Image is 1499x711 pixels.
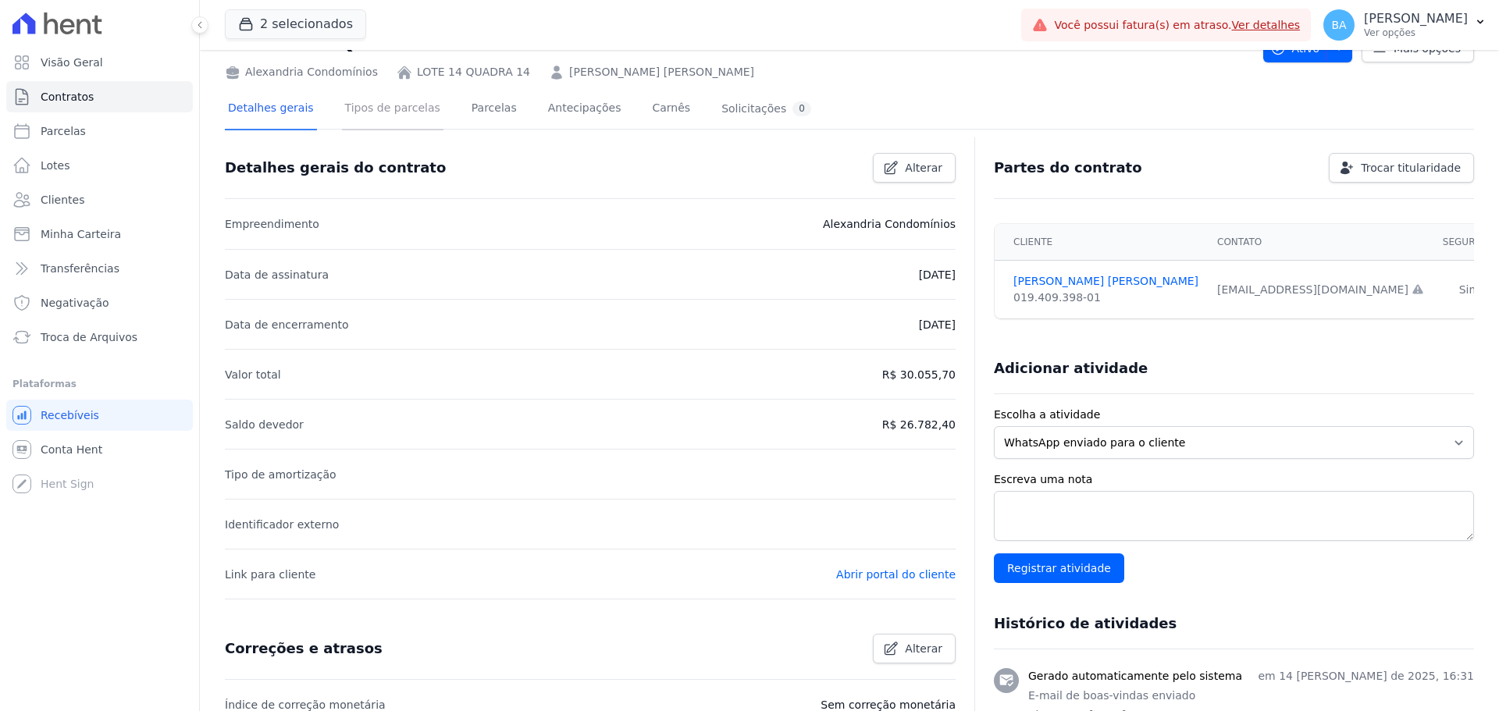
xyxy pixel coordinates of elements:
[41,442,102,457] span: Conta Hent
[1332,20,1347,30] span: BA
[41,123,86,139] span: Parcelas
[225,89,317,130] a: Detalhes gerais
[225,415,304,434] p: Saldo devedor
[41,407,99,423] span: Recebíveis
[6,116,193,147] a: Parcelas
[649,89,693,130] a: Carnês
[6,219,193,250] a: Minha Carteira
[468,89,520,130] a: Parcelas
[994,614,1177,633] h3: Histórico de atividades
[6,47,193,78] a: Visão Geral
[721,101,811,116] div: Solicitações
[873,634,956,663] a: Alterar
[225,9,366,39] button: 2 selecionados
[1054,17,1300,34] span: Você possui fatura(s) em atraso.
[873,153,956,183] a: Alterar
[6,434,193,465] a: Conta Hent
[12,375,187,393] div: Plataformas
[41,261,119,276] span: Transferências
[225,465,336,484] p: Tipo de amortização
[994,158,1142,177] h3: Partes do contrato
[417,64,530,80] a: LOTE 14 QUADRA 14
[6,184,193,215] a: Clientes
[994,407,1474,423] label: Escolha a atividade
[1217,282,1424,298] div: [EMAIL_ADDRESS][DOMAIN_NAME]
[41,192,84,208] span: Clientes
[342,89,443,130] a: Tipos de parcelas
[6,287,193,318] a: Negativação
[225,158,446,177] h3: Detalhes gerais do contrato
[995,224,1208,261] th: Cliente
[6,322,193,353] a: Troca de Arquivos
[1364,11,1468,27] p: [PERSON_NAME]
[225,64,378,80] div: Alexandria Condomínios
[545,89,625,130] a: Antecipações
[718,89,814,130] a: Solicitações0
[823,215,956,233] p: Alexandria Condomínios
[792,101,811,116] div: 0
[919,265,956,284] p: [DATE]
[1232,19,1301,31] a: Ver detalhes
[1361,160,1461,176] span: Trocar titularidade
[225,365,281,384] p: Valor total
[836,568,956,581] a: Abrir portal do cliente
[41,226,121,242] span: Minha Carteira
[994,553,1124,583] input: Registrar atividade
[225,565,315,584] p: Link para cliente
[41,295,109,311] span: Negativação
[225,639,383,658] h3: Correções e atrasos
[905,641,942,656] span: Alterar
[6,150,193,181] a: Lotes
[41,329,137,345] span: Troca de Arquivos
[1329,153,1474,183] a: Trocar titularidade
[6,253,193,284] a: Transferências
[994,471,1474,488] label: Escreva uma nota
[41,158,70,173] span: Lotes
[1013,273,1198,290] a: [PERSON_NAME] [PERSON_NAME]
[1013,290,1198,306] div: 019.409.398-01
[1364,27,1468,39] p: Ver opções
[1208,224,1433,261] th: Contato
[1028,668,1242,684] h3: Gerado automaticamente pelo sistema
[882,415,956,434] p: R$ 26.782,40
[1258,668,1474,684] p: em 14 [PERSON_NAME] de 2025, 16:31
[225,315,349,334] p: Data de encerramento
[225,215,319,233] p: Empreendimento
[6,81,193,112] a: Contratos
[225,515,339,534] p: Identificador externo
[905,160,942,176] span: Alterar
[919,315,956,334] p: [DATE]
[1028,688,1474,704] p: E-mail de boas-vindas enviado
[41,89,94,105] span: Contratos
[41,55,103,70] span: Visão Geral
[225,265,329,284] p: Data de assinatura
[994,359,1148,378] h3: Adicionar atividade
[882,365,956,384] p: R$ 30.055,70
[569,64,754,80] a: [PERSON_NAME] [PERSON_NAME]
[1311,3,1499,47] button: BA [PERSON_NAME] Ver opções
[6,400,193,431] a: Recebíveis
